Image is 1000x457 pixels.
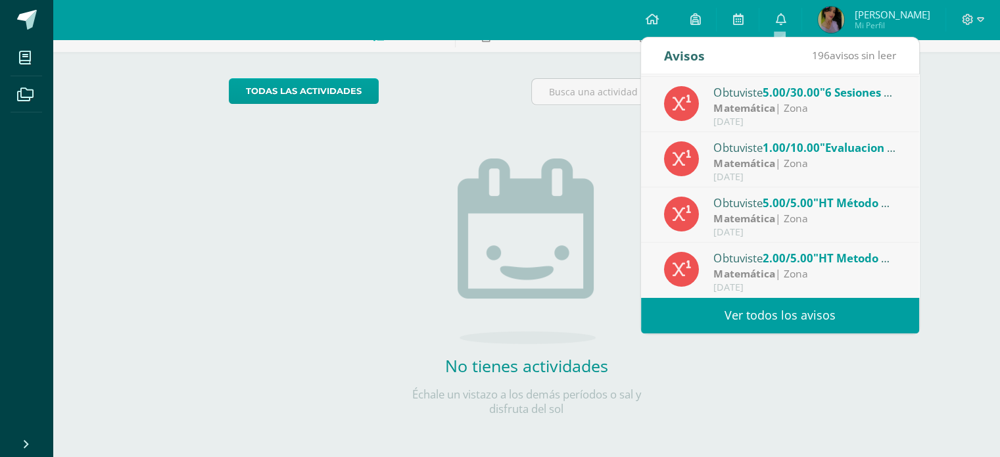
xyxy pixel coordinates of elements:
[713,84,896,101] div: Obtuviste en
[395,387,658,416] p: Échale un vistazo a los demás períodos o sal y disfruta del sol
[713,139,896,156] div: Obtuviste en
[762,85,819,100] span: 5.00/30.00
[713,194,896,211] div: Obtuviste en
[713,116,896,128] div: [DATE]
[812,48,896,62] span: avisos sin leer
[713,211,774,226] strong: Matemática
[854,20,930,31] span: Mi Perfil
[713,282,896,293] div: [DATE]
[819,140,922,155] span: "Evaluacion Corta"
[713,156,774,170] strong: Matemática
[713,266,774,281] strong: Matemática
[762,140,819,155] span: 1.00/10.00
[713,249,896,266] div: Obtuviste en
[713,101,896,116] div: | Zona
[395,354,658,377] h2: No tienes actividades
[664,37,705,74] div: Avisos
[854,8,930,21] span: [PERSON_NAME]
[762,195,813,210] span: 5.00/5.00
[713,266,896,281] div: | Zona
[532,79,823,105] input: Busca una actividad próxima aquí...
[812,48,830,62] span: 196
[641,297,919,333] a: Ver todos los avisos
[813,251,926,266] span: "HT Metodo Grafico"
[762,251,813,266] span: 2.00/5.00
[229,78,379,104] a: todas las Actividades
[818,7,844,33] img: 50da6d985e744248dbdac9f948bd59ff.png
[713,172,896,183] div: [DATE]
[713,156,896,171] div: | Zona
[713,101,774,115] strong: Matemática
[458,158,596,344] img: no_activities.png
[713,227,896,238] div: [DATE]
[713,211,896,226] div: | Zona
